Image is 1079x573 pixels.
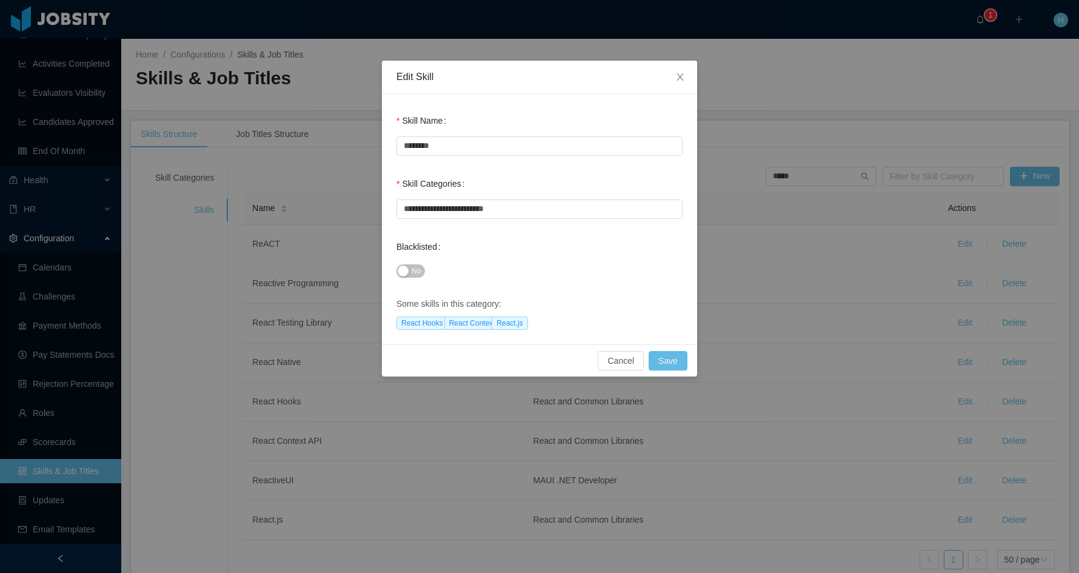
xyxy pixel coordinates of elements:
[396,179,470,189] label: Skill Categories
[663,61,697,95] button: Close
[412,265,421,277] span: No
[396,317,448,330] span: React Hooks
[396,298,683,310] div: Some skills in this category:
[396,116,451,126] label: Skill Name
[396,264,425,278] button: Blacklisted
[492,317,527,330] span: React.js
[396,242,446,252] label: Blacklisted
[675,72,685,82] i: icon: close
[396,136,683,156] input: Skill Name
[396,70,683,84] div: Edit Skill
[444,317,513,330] span: React Context API
[649,351,687,370] button: Save
[598,351,644,370] button: Cancel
